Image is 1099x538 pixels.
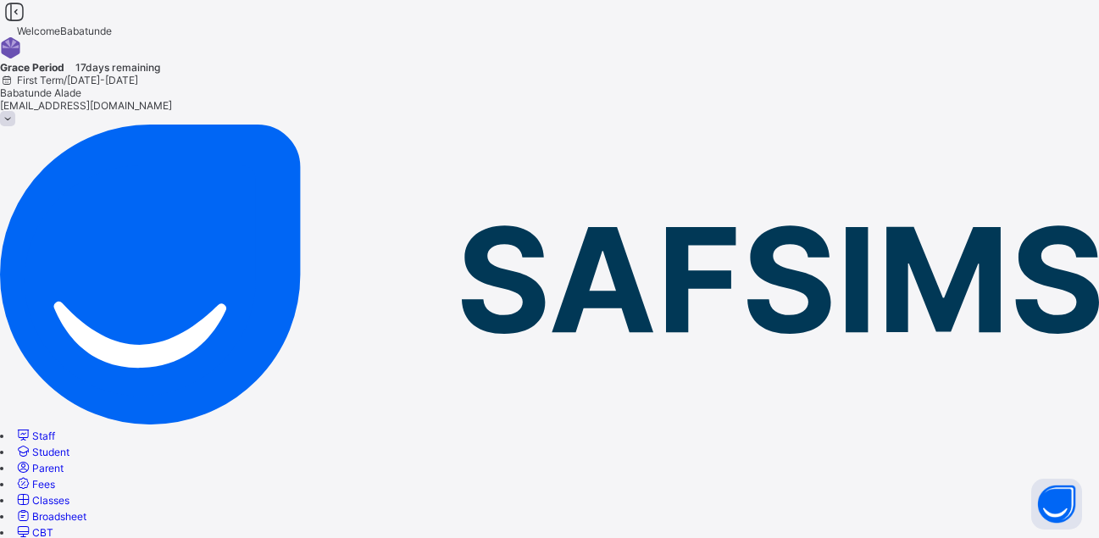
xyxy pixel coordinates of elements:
button: Open asap [1031,479,1082,530]
span: Fees [32,478,55,491]
a: Staff [14,430,55,442]
a: Student [14,446,69,458]
span: Parent [32,462,64,474]
a: Broadsheet [14,510,86,523]
span: 17 days remaining [75,61,160,74]
a: Classes [14,494,69,507]
a: Parent [14,462,64,474]
a: Fees [14,478,55,491]
span: Broadsheet [32,510,86,523]
span: Classes [32,494,69,507]
span: Welcome Babatunde [17,25,112,37]
span: Staff [32,430,55,442]
span: Student [32,446,69,458]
